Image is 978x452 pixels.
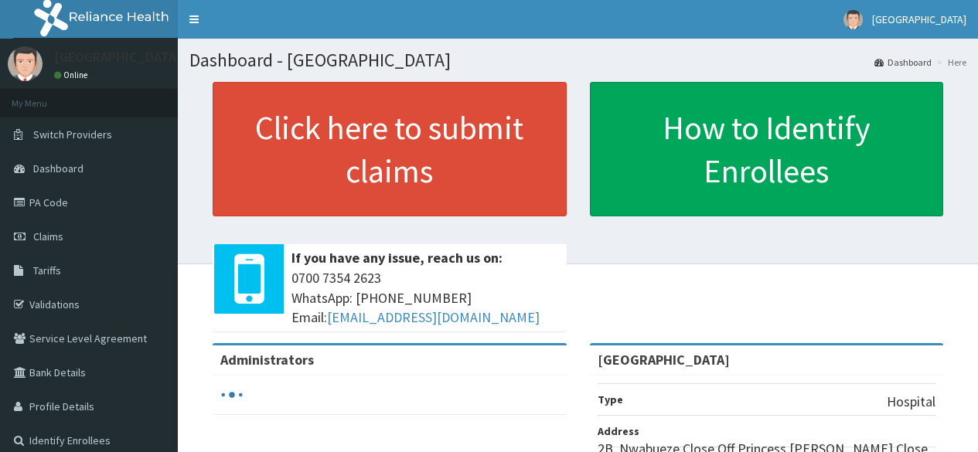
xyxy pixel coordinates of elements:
img: User Image [8,46,43,81]
span: 0700 7354 2623 WhatsApp: [PHONE_NUMBER] Email: [291,268,559,328]
b: Address [598,424,639,438]
svg: audio-loading [220,383,244,406]
span: Tariffs [33,263,61,277]
b: If you have any issue, reach us on: [291,249,503,267]
p: [GEOGRAPHIC_DATA] [54,50,182,64]
span: Switch Providers [33,127,112,141]
b: Type [598,393,623,406]
li: Here [933,56,966,69]
h1: Dashboard - [GEOGRAPHIC_DATA] [189,50,966,70]
img: User Image [843,10,863,29]
a: Click here to submit claims [213,82,567,216]
span: [GEOGRAPHIC_DATA] [872,12,966,26]
span: Claims [33,229,63,243]
strong: [GEOGRAPHIC_DATA] [598,351,730,369]
a: Online [54,70,91,80]
a: [EMAIL_ADDRESS][DOMAIN_NAME] [327,308,540,326]
b: Administrators [220,351,314,369]
a: How to Identify Enrollees [590,82,944,216]
a: Dashboard [874,56,932,69]
span: Dashboard [33,161,83,175]
p: Hospital [887,392,935,412]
